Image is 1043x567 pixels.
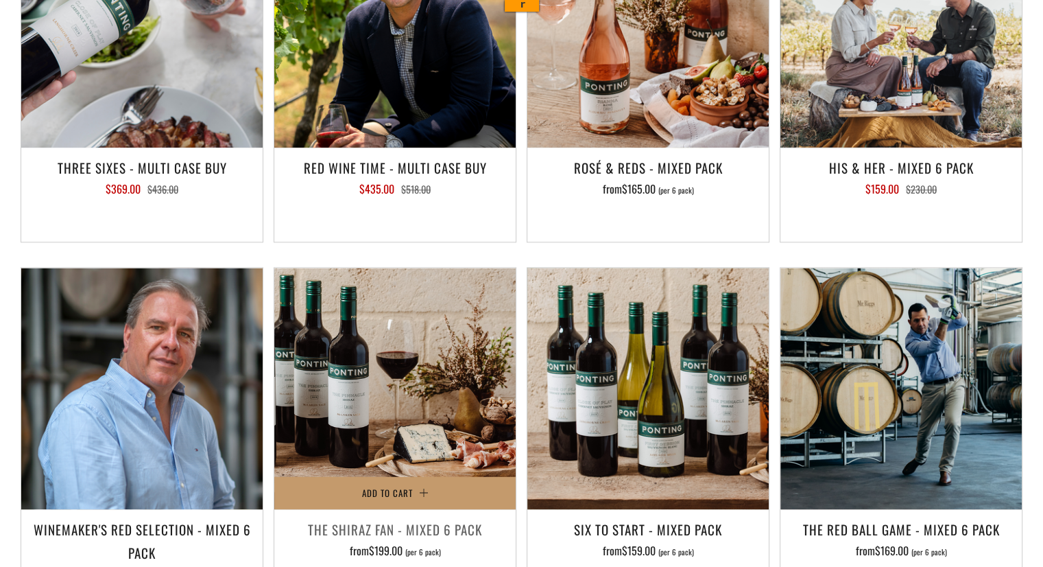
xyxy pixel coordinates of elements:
[106,181,141,197] span: $369.00
[73,5,182,23] input: ASIN, PO, Alias, + more...
[780,156,1022,224] a: His & Her - Mixed 6 Pack $159.00 $230.00
[234,14,256,24] a: Copy
[274,476,516,509] button: Add to Cart
[281,156,509,179] h3: Red Wine Time - Multi Case Buy
[281,518,509,541] h3: The Shiraz Fan - Mixed 6 Pack
[906,182,937,196] span: $230.00
[658,187,694,194] span: (per 6 pack)
[534,518,762,541] h3: Six To Start - Mixed Pack
[911,548,947,556] span: (per 6 pack)
[603,181,694,197] span: from
[369,542,403,559] span: $199.00
[28,156,256,179] h3: Three Sixes - Multi Case Buy
[527,156,769,224] a: Rosé & Reds - Mixed Pack from$165.00 (per 6 pack)
[622,542,656,559] span: $159.00
[21,156,263,224] a: Three Sixes - Multi Case Buy $369.00 $436.00
[28,518,256,564] h3: Winemaker's Red Selection - Mixed 6 Pack
[211,14,234,24] a: View
[534,156,762,179] h3: Rosé & Reds - Mixed Pack
[865,181,899,197] span: $159.00
[856,542,947,559] span: from
[875,542,909,559] span: $169.00
[787,518,1015,541] h3: The Red Ball Game - Mixed 6 Pack
[147,182,178,196] span: $436.00
[658,548,694,556] span: (per 6 pack)
[211,3,276,14] input: ASIN
[622,181,656,197] span: $165.00
[405,548,441,556] span: (per 6 pack)
[401,182,431,196] span: $518.00
[350,542,441,559] span: from
[603,542,694,559] span: from
[787,156,1015,179] h3: His & Her - Mixed 6 Pack
[256,14,279,24] a: Clear
[359,181,394,197] span: $435.00
[34,5,51,22] img: shanlius
[362,486,413,500] span: Add to Cart
[274,156,516,224] a: Red Wine Time - Multi Case Buy $435.00 $518.00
